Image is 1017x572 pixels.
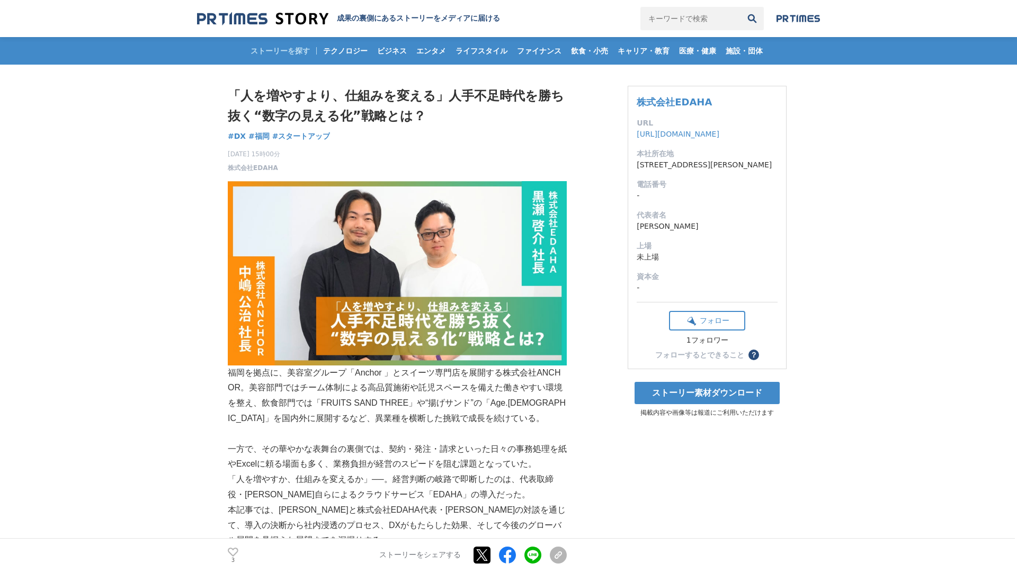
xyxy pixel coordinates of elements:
[197,12,328,26] img: 成果の裏側にあるストーリーをメディアに届ける
[228,86,567,127] h1: 「人を増やすより、仕組みを変える」人手不足時代を勝ち抜く“数字の見える化”戦略とは？
[272,131,331,142] a: #スタートアップ
[741,7,764,30] button: 検索
[748,350,759,360] button: ？
[319,37,372,65] a: テクノロジー
[635,382,780,404] a: ストーリー素材ダウンロード
[613,37,674,65] a: キャリア・教育
[637,118,778,129] dt: URL
[637,96,712,108] a: 株式会社EDAHA
[637,210,778,221] dt: 代表者名
[228,472,567,503] p: 「人を増やすか、仕組みを変えるか」──。経営判断の岐路で即断したのは、代表取締役・[PERSON_NAME]自らによるクラウドサービス「EDAHA」の導入だった。
[567,37,612,65] a: 飲食・小売
[637,282,778,293] dd: -
[637,271,778,282] dt: 資本金
[721,46,767,56] span: 施設・団体
[675,37,720,65] a: 医療・健康
[228,558,238,563] p: 3
[637,221,778,232] dd: [PERSON_NAME]
[272,131,331,141] span: #スタートアップ
[373,46,411,56] span: ビジネス
[228,149,280,159] span: [DATE] 15時00分
[248,131,270,142] a: #福岡
[637,179,778,190] dt: 電話番号
[412,37,450,65] a: エンタメ
[412,46,450,56] span: エンタメ
[373,37,411,65] a: ビジネス
[628,408,787,417] p: 掲載内容や画像等は報道にご利用いただけます
[228,131,246,142] a: #DX
[567,46,612,56] span: 飲食・小売
[228,442,567,472] p: 一方で、その華やかな表舞台の裏側では、契約・発注・請求といった日々の事務処理を紙やExcelに頼る場面も多く、業務負担が経営のスピードを阻む課題となっていた。
[451,46,512,56] span: ライフスタイル
[721,37,767,65] a: 施設・団体
[669,311,745,330] button: フォロー
[319,46,372,56] span: テクノロジー
[248,131,270,141] span: #福岡
[228,365,567,426] p: 福岡を拠点に、美容室グループ「Anchor 」とスイーツ専門店を展開する株式会社ANCHOR。美容部門ではチーム体制による高品質施術や託児スペースを備えた働きやすい環境を整え、飲食部門では「FR...
[637,240,778,252] dt: 上場
[637,159,778,171] dd: [STREET_ADDRESS][PERSON_NAME]
[451,37,512,65] a: ライフスタイル
[513,46,566,56] span: ファイナンス
[228,163,278,173] a: 株式会社EDAHA
[637,190,778,201] dd: -
[637,148,778,159] dt: 本社所在地
[337,14,500,23] h2: 成果の裏側にあるストーリーをメディアに届ける
[669,336,745,345] div: 1フォロワー
[637,252,778,263] dd: 未上場
[228,181,567,365] img: thumbnail_96881320-a362-11f0-be38-a389c2315d6f.png
[675,46,720,56] span: 医療・健康
[197,12,500,26] a: 成果の裏側にあるストーリーをメディアに届ける 成果の裏側にあるストーリーをメディアに届ける
[640,7,741,30] input: キーワードで検索
[637,130,719,138] a: [URL][DOMAIN_NAME]
[513,37,566,65] a: ファイナンス
[379,551,461,560] p: ストーリーをシェアする
[655,351,744,359] div: フォローするとできること
[613,46,674,56] span: キャリア・教育
[750,351,757,359] span: ？
[777,14,820,23] img: prtimes
[228,503,567,548] p: 本記事では、[PERSON_NAME]と株式会社EDAHA代表・[PERSON_NAME]の対談を通じて、導入の決断から社内浸透のプロセス、DXがもたらした効果、そして今後のグローバル展開を見据...
[228,131,246,141] span: #DX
